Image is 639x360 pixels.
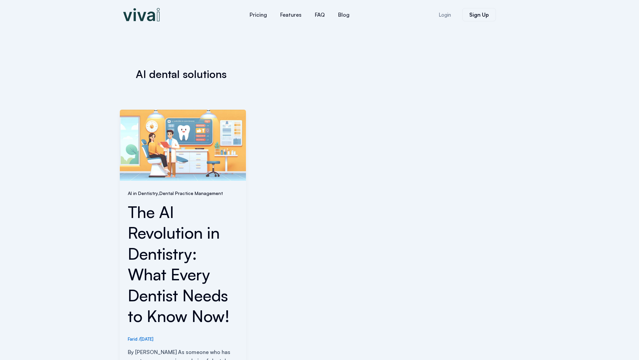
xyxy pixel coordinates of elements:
[469,12,489,17] span: Sign Up
[274,7,308,23] a: Features
[128,189,238,197] span: ,
[128,336,238,342] div: /
[128,336,139,342] a: Farid
[159,190,223,196] a: Dental Practice Management
[120,141,246,148] a: Read: The AI Revolution in Dentistry: What Every Dentist Needs to Know Now!
[128,190,158,196] a: AI in Dentistry
[331,7,356,23] a: Blog
[431,8,459,21] a: Login
[140,336,153,342] span: [DATE]
[462,8,496,21] a: Sign Up
[136,67,503,82] h1: AI dental solutions
[203,7,396,23] nav: Menu
[308,7,331,23] a: FAQ
[128,336,137,342] span: Farid
[439,12,451,17] span: Login
[243,7,274,23] a: Pricing
[128,202,230,326] a: The AI Revolution in Dentistry: What Every Dentist Needs to Know Now!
